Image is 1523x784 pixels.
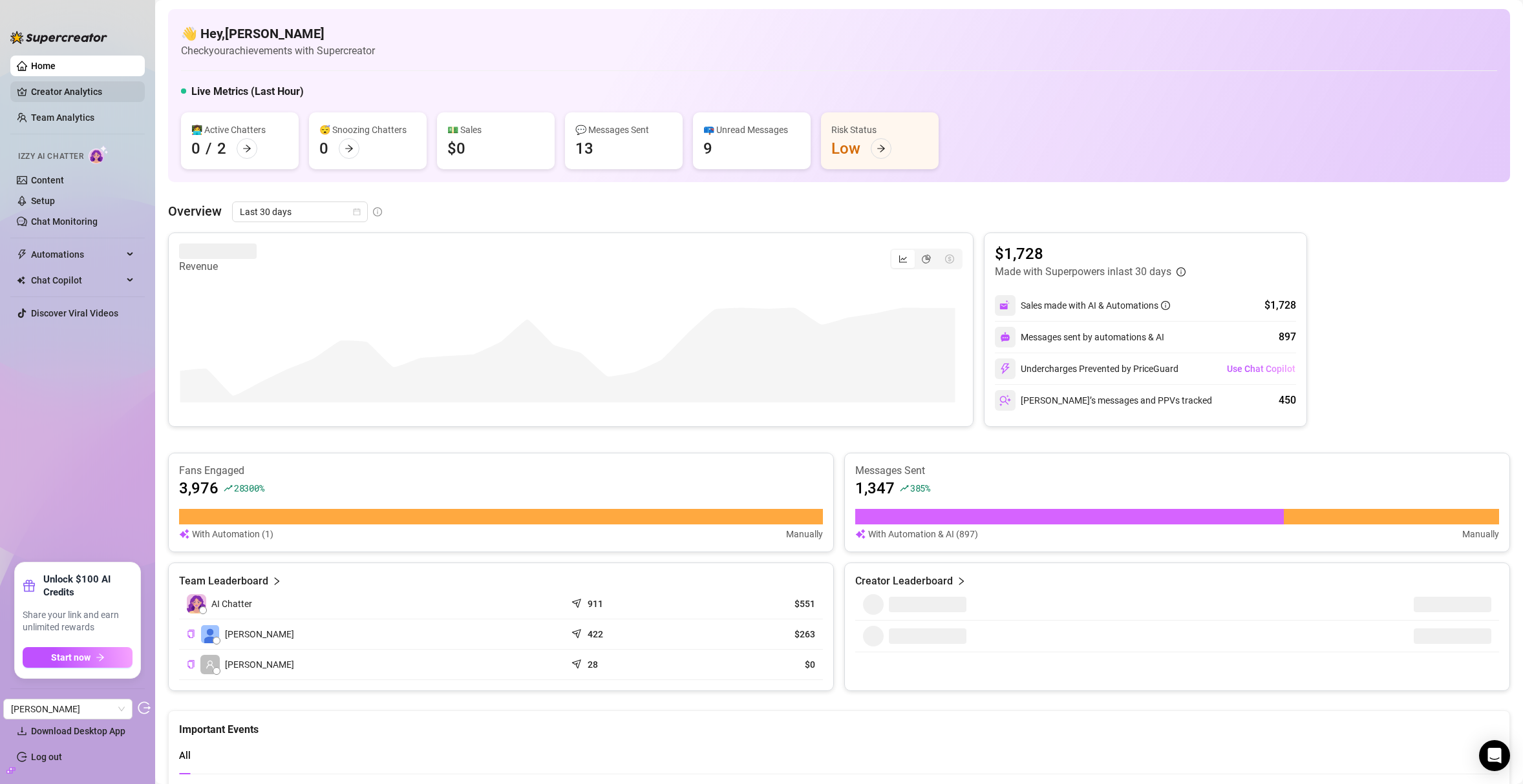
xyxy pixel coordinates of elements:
div: Open Intercom Messenger [1479,740,1510,771]
img: logo-BBDzfeDw.svg [10,31,107,44]
div: 😴 Snoozing Chatters [319,123,416,137]
span: info-circle [1177,267,1186,276]
img: svg%3e [179,527,189,541]
span: 385 % [910,482,930,494]
span: arrow-right [96,653,105,662]
article: Messages Sent [855,464,1499,478]
span: arrow-right [345,144,354,153]
div: 0 [191,138,200,159]
article: Creator Leaderboard [855,573,953,589]
article: Made with Superpowers in last 30 days [995,264,1171,280]
span: dollar-circle [945,254,954,263]
h4: 👋 Hey, [PERSON_NAME] [181,25,375,43]
span: right [957,573,966,589]
article: Revenue [179,259,257,274]
div: 9 [703,138,712,159]
div: Messages sent by automations & AI [995,327,1164,347]
button: Copy Teammate ID [187,629,195,639]
span: right [272,573,281,589]
span: Izzy AI Chatter [18,150,83,163]
span: pie-chart [922,254,931,263]
img: Heather Nielsen [201,625,219,643]
a: Log out [31,752,62,762]
img: izzy-ai-chatter-avatar-DDCN_rTZ.svg [187,594,206,614]
span: [PERSON_NAME] [225,657,294,672]
span: logout [138,701,151,714]
span: Automations [31,244,123,265]
article: 3,976 [179,478,218,499]
div: $0 [447,138,465,159]
span: All [179,750,191,761]
span: build [6,766,16,775]
article: With Automation (1) [192,527,273,541]
a: Content [31,175,64,185]
div: $1,728 [1264,298,1296,313]
div: [PERSON_NAME]’s messages and PPVs tracked [995,390,1212,411]
article: 911 [588,597,603,610]
img: svg%3e [855,527,866,541]
span: Share your link and earn unlimited rewards [23,609,133,634]
span: calendar [353,208,361,216]
span: send [571,595,584,608]
article: With Automation & AI (897) [868,527,978,541]
span: Chat Copilot [31,270,123,291]
article: $0 [702,658,815,671]
div: segmented control [890,249,963,269]
div: 💬 Messages Sent [575,123,672,137]
strong: Unlock $100 AI Credits [43,573,133,599]
div: 👩‍💻 Active Chatters [191,123,288,137]
article: 28 [588,658,598,671]
a: Discover Viral Videos [31,308,118,318]
span: Last 30 days [240,202,360,222]
img: svg%3e [999,363,1011,375]
article: Overview [168,201,222,221]
div: 💵 Sales [447,123,544,137]
article: Manually [786,527,823,541]
span: AI Chatter [211,597,252,611]
span: arrow-right [877,144,886,153]
span: thunderbolt [17,249,27,260]
div: 13 [575,138,593,159]
span: Use Chat Copilot [1227,364,1295,374]
span: gift [23,579,36,592]
div: Undercharges Prevented by PriceGuard [995,358,1178,379]
div: 897 [1279,329,1296,345]
span: 28300 % [234,482,264,494]
span: Heather Nielsen [11,699,125,719]
article: Check your achievements with Supercreator [181,43,375,59]
div: Important Events [179,711,1499,738]
article: $551 [702,597,815,610]
article: $263 [702,628,815,641]
article: $1,728 [995,243,1186,264]
article: Fans Engaged [179,464,823,478]
span: Download Desktop App [31,726,125,736]
span: line-chart [899,254,908,263]
div: 450 [1279,393,1296,408]
a: Home [31,61,56,71]
span: [PERSON_NAME] [225,627,294,641]
span: rise [900,484,909,493]
button: Start nowarrow-right [23,647,133,668]
img: svg%3e [999,395,1011,406]
a: Team Analytics [31,112,94,123]
div: 0 [319,138,328,159]
div: Risk Status [831,123,928,137]
article: Manually [1462,527,1499,541]
span: copy [187,660,195,668]
span: rise [224,484,233,493]
div: 2 [217,138,226,159]
article: 1,347 [855,478,895,499]
div: 📪 Unread Messages [703,123,800,137]
span: download [17,726,27,736]
span: copy [187,630,195,638]
article: 422 [588,628,603,641]
img: svg%3e [999,300,1011,311]
a: Creator Analytics [31,81,134,102]
button: Use Chat Copilot [1226,358,1296,379]
span: arrow-right [242,144,251,153]
a: Chat Monitoring [31,216,98,227]
button: Copy Teammate ID [187,659,195,669]
a: Setup [31,196,55,206]
span: Start now [51,652,91,663]
span: info-circle [1161,301,1170,310]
